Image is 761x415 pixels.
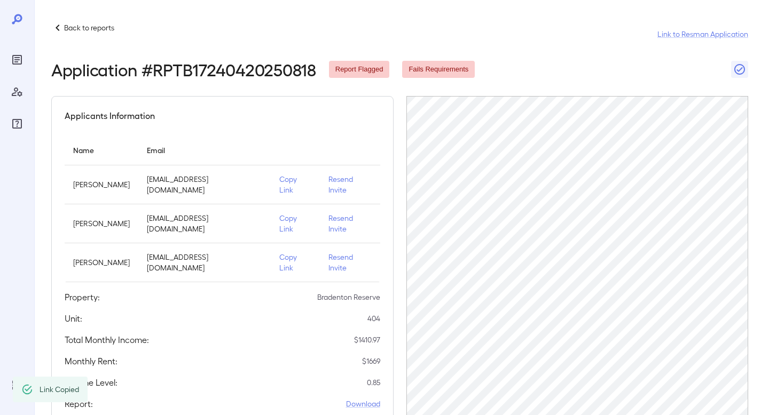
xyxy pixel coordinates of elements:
p: [EMAIL_ADDRESS][DOMAIN_NAME] [147,252,262,273]
th: Email [138,135,271,165]
div: Reports [9,51,26,68]
h5: Income Level: [65,376,117,389]
a: Download [346,398,380,409]
h5: Applicants Information [65,109,155,122]
p: $ 1669 [362,356,380,366]
p: Resend Invite [328,252,372,273]
a: Link to Resman Application [657,29,748,39]
h5: Unit: [65,312,82,325]
h5: Property: [65,291,100,304]
p: [EMAIL_ADDRESS][DOMAIN_NAME] [147,213,262,234]
button: Close Report [731,61,748,78]
p: $ 1410.97 [354,334,380,345]
h5: Total Monthly Income: [65,333,149,346]
p: [PERSON_NAME] [73,218,130,229]
p: [PERSON_NAME] [73,179,130,190]
div: Link Copied [40,380,79,399]
th: Name [65,135,138,165]
span: Report Flagged [329,65,390,75]
p: Resend Invite [328,213,372,234]
p: Copy Link [279,252,311,273]
p: 404 [367,313,380,324]
p: Copy Link [279,174,311,195]
div: Log Out [9,377,26,394]
h5: Report: [65,397,93,410]
div: FAQ [9,115,26,132]
h5: Monthly Rent: [65,355,117,368]
table: simple table [65,135,380,282]
p: Bradenton Reserve [317,292,380,302]
span: Fails Requirements [402,65,475,75]
p: 0.85 [367,377,380,388]
h2: Application # RPTB17240420250818 [51,60,316,79]
p: Resend Invite [328,174,372,195]
p: Back to reports [64,22,114,33]
p: Copy Link [279,213,311,234]
div: Manage Users [9,83,26,100]
p: [EMAIL_ADDRESS][DOMAIN_NAME] [147,174,262,195]
p: [PERSON_NAME] [73,257,130,268]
